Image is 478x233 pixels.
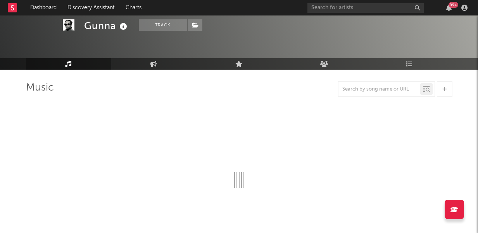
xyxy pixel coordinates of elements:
[84,19,129,32] div: Gunna
[446,5,452,11] button: 99+
[307,3,424,13] input: Search for artists
[139,19,187,31] button: Track
[338,86,420,93] input: Search by song name or URL
[449,2,458,8] div: 99 +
